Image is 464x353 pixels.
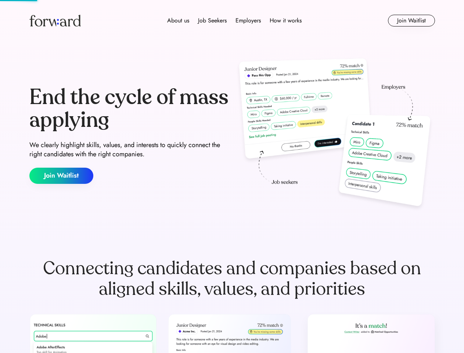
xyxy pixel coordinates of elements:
div: How it works [270,16,302,25]
div: About us [167,16,189,25]
button: Join Waitlist [29,168,93,184]
img: Forward logo [29,15,81,26]
button: Join Waitlist [388,15,435,26]
div: End the cycle of mass applying [29,86,229,131]
div: Employers [235,16,261,25]
div: Job Seekers [198,16,227,25]
img: hero-image.png [235,56,435,214]
div: We clearly highlight skills, values, and interests to quickly connect the right candidates with t... [29,140,229,159]
div: Connecting candidates and companies based on aligned skills, values, and priorities [29,258,435,299]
